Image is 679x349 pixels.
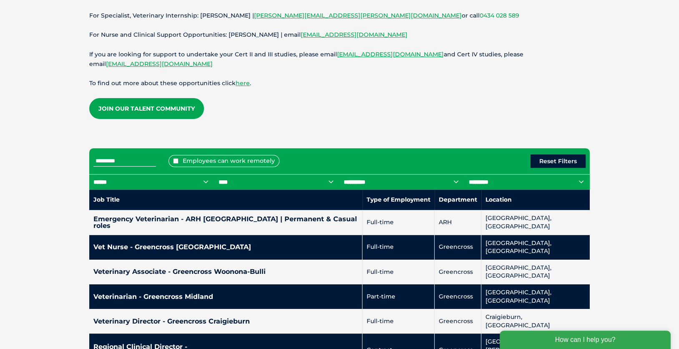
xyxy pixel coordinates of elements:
[5,5,176,23] div: How can I help you?
[301,31,407,38] a: [EMAIL_ADDRESS][DOMAIN_NAME]
[93,244,358,250] h4: Vet Nurse - Greencross [GEOGRAPHIC_DATA]
[481,235,590,260] td: [GEOGRAPHIC_DATA], [GEOGRAPHIC_DATA]
[435,235,481,260] td: Greencross
[362,309,435,334] td: Full-time
[93,293,358,300] h4: Veterinarian - Greencross Midland
[106,60,213,68] a: [EMAIL_ADDRESS][DOMAIN_NAME]
[362,210,435,235] td: Full-time
[481,210,590,235] td: [GEOGRAPHIC_DATA], [GEOGRAPHIC_DATA]
[168,155,279,167] label: Employees can work remotely
[93,318,358,325] h4: Veterinary Director - Greencross Craigieburn
[173,158,179,164] input: Employees can work remotely
[439,196,477,203] nobr: Department
[89,98,204,119] a: Join our Talent Community
[435,309,481,334] td: Greencross
[236,79,250,87] a: here
[531,154,586,168] button: Reset Filters
[89,11,590,20] p: For Specialist, Veterinary Internship: [PERSON_NAME] | or call
[89,50,590,69] p: If you are looking for support to undertake your Cert II and III studies, please email and Cert I...
[435,284,481,309] td: Greencross
[254,12,462,19] a: [PERSON_NAME][EMAIL_ADDRESS][PERSON_NAME][DOMAIN_NAME]
[481,260,590,284] td: [GEOGRAPHIC_DATA], [GEOGRAPHIC_DATA]
[93,196,120,203] nobr: Job Title
[362,284,435,309] td: Part-time
[367,196,430,203] nobr: Type of Employment
[93,216,358,229] h4: Emergency Veterinarian - ARH [GEOGRAPHIC_DATA] | Permanent & Casual roles
[485,196,512,203] nobr: Location
[93,268,358,275] h4: Veterinary Associate - Greencross Woonona-Bulli
[481,309,590,334] td: Craigieburn, [GEOGRAPHIC_DATA]
[89,30,590,40] p: For Nurse and Clinical Support Opportunities: [PERSON_NAME] | email
[362,235,435,260] td: Full-time
[89,78,590,88] p: To find out more about these opportunities click .
[435,260,481,284] td: Greencross
[362,260,435,284] td: Full-time
[480,12,519,19] a: 0434 028 589
[337,51,444,58] a: [EMAIL_ADDRESS][DOMAIN_NAME]
[481,284,590,309] td: [GEOGRAPHIC_DATA], [GEOGRAPHIC_DATA]
[435,210,481,235] td: ARH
